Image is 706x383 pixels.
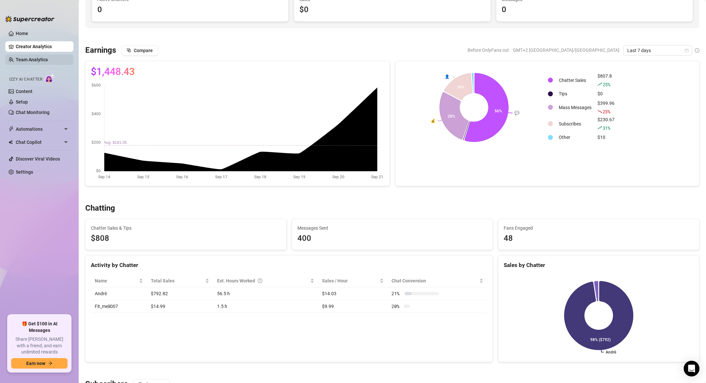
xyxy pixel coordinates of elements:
span: block [127,48,131,52]
span: 🎁 Get $100 in AI Messages [11,321,68,334]
span: Earn now [26,361,45,366]
span: rise [597,125,602,130]
span: Fans Engaged [504,224,694,232]
td: Other [556,132,594,143]
span: Izzy AI Chatter [9,76,42,83]
td: Andrè [91,287,147,300]
div: 400 [297,232,488,245]
span: Before OnlyFans cut [468,45,509,55]
a: Chat Monitoring [16,110,50,115]
span: $1,448.43 [91,67,135,77]
td: $14.03 [318,287,388,300]
span: Automations [16,124,62,134]
td: $9.99 [318,300,388,313]
th: Sales / Hour [318,275,388,287]
td: Fit_meli007 [91,300,147,313]
a: Settings [16,169,33,175]
td: 56.5 h [213,287,318,300]
span: Chat Conversion [392,277,478,284]
span: Compare [134,48,153,53]
span: rise [597,82,602,86]
img: Chat Copilot [9,140,13,144]
span: 23 % [603,108,610,115]
span: $808 [91,232,281,245]
a: Creator Analytics [16,41,68,52]
a: Home [16,31,28,36]
span: info-circle [695,48,699,53]
text: 💬 [514,110,519,115]
span: Total Sales [151,277,204,284]
span: arrow-right [48,361,52,366]
th: Chat Conversion [388,275,487,287]
div: Open Intercom Messenger [684,361,699,376]
span: calendar [685,48,689,52]
text: Andrè [606,350,617,354]
img: AI Chatter [45,74,55,83]
div: 48 [504,232,694,245]
span: GMT+2 [GEOGRAPHIC_DATA]/[GEOGRAPHIC_DATA] [513,45,619,55]
div: $807.8 [597,72,615,88]
div: 0 [97,4,283,16]
text: 👤 [445,74,450,79]
button: Compare [121,45,158,56]
td: Tips [556,89,594,99]
span: Name [95,277,138,284]
text: 💰 [431,118,435,123]
a: Setup [16,99,28,105]
td: 1.5 h [213,300,318,313]
th: Total Sales [147,275,213,287]
td: Subscribes [556,116,594,132]
a: Team Analytics [16,57,48,62]
span: Chatter Sales & Tips [91,224,281,232]
a: Content [16,89,32,94]
h3: Chatting [85,203,115,214]
span: fall [597,109,602,114]
td: $14.99 [147,300,213,313]
span: Last 7 days [627,46,688,55]
span: 21 % [392,290,402,297]
div: 0 [502,4,687,16]
div: Activity by Chatter [91,261,487,270]
td: $792.82 [147,287,213,300]
td: Mass Messages [556,100,594,115]
td: Chatter Sales [556,72,594,88]
span: Share [PERSON_NAME] with a friend, and earn unlimited rewards [11,336,68,355]
div: $230.67 [597,116,615,132]
img: logo-BBDzfeDw.svg [5,16,54,22]
div: Sales by Chatter [504,261,694,270]
a: Discover Viral Videos [16,156,60,162]
span: 20 % [392,303,402,310]
span: Sales / Hour [322,277,378,284]
span: question-circle [258,277,262,284]
span: 31 % [603,125,610,131]
th: Name [91,275,147,287]
div: $10 [597,134,615,141]
span: Chat Copilot [16,137,62,147]
span: 25 % [603,81,610,87]
button: Earn nowarrow-right [11,358,68,369]
span: Messages Sent [297,224,488,232]
div: $0 [299,4,485,16]
div: $0 [597,90,615,97]
h3: Earnings [85,45,116,56]
div: Est. Hours Worked [217,277,309,284]
div: $399.96 [597,100,615,115]
span: thunderbolt [9,126,14,132]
